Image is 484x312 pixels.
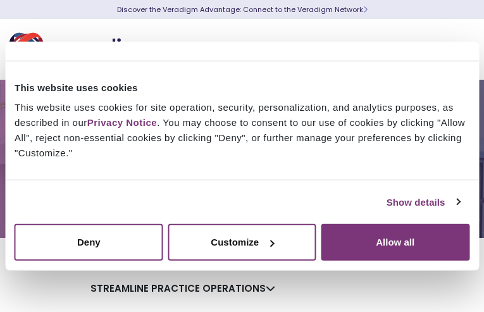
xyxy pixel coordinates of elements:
[90,282,275,295] a: Streamline Practice Operations
[15,80,469,95] div: This website uses cookies
[168,224,316,261] button: Customize
[387,194,460,209] a: Show details
[15,100,469,161] div: This website uses cookies for site operation, security, personalization, and analytics purposes, ...
[446,33,465,66] button: Toggle Navigation Menu
[87,117,157,128] a: Privacy Notice
[117,4,368,15] a: Discover the Veradigm Advantage: Connect to the Veradigm NetworkLearn More
[363,4,368,15] span: Learn More
[15,224,163,261] button: Deny
[321,224,469,261] button: Allow all
[9,28,161,70] img: Veradigm logo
